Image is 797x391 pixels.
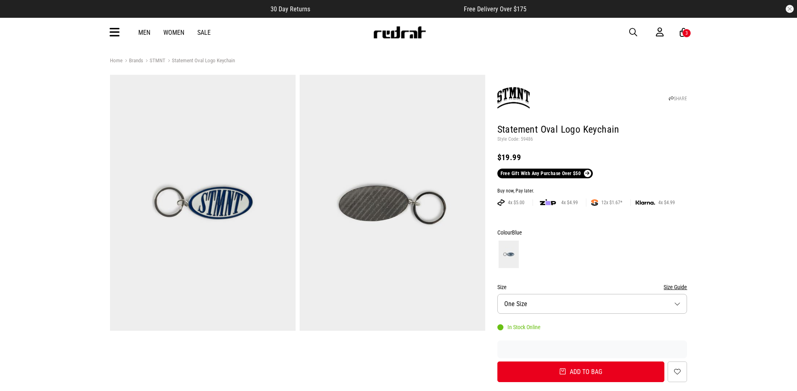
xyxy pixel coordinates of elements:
iframe: Customer reviews powered by Trustpilot [326,5,448,13]
img: Redrat logo [373,26,426,38]
a: Sale [197,29,211,36]
div: In Stock Online [497,324,541,330]
img: zip [540,199,556,207]
a: SHARE [669,96,687,101]
button: One Size [497,294,687,314]
a: STMNT [143,57,165,65]
div: Colour [497,228,687,237]
img: Statement Oval Logo Keychain in Blue [110,75,296,331]
div: Size [497,282,687,292]
img: KLARNA [636,201,655,205]
a: Men [138,29,150,36]
a: Statement Oval Logo Keychain [165,57,235,65]
img: AFTERPAY [497,199,505,206]
img: Statement Oval Logo Keychain in Blue [300,75,485,331]
p: Style Code: 59486 [497,136,687,143]
span: 4x $4.99 [558,199,581,206]
span: 30 Day Returns [271,5,310,13]
span: 4x $4.99 [655,199,678,206]
iframe: Customer reviews powered by Trustpilot [497,345,687,353]
span: 12x $1.67* [598,199,626,206]
h1: Statement Oval Logo Keychain [497,123,687,136]
a: 3 [680,28,687,37]
a: Home [110,57,123,63]
a: Women [163,29,184,36]
div: 3 [685,30,688,36]
a: Brands [123,57,143,65]
img: Blue [499,241,519,268]
span: 4x $5.00 [505,199,528,206]
div: $19.99 [497,152,687,162]
img: SPLITPAY [591,199,598,206]
span: Blue [512,229,522,236]
img: STMNT [497,82,530,114]
a: Free Gift With Any Purchase Over $50 [497,169,593,178]
div: Buy now, Pay later. [497,188,687,194]
button: Add to bag [497,361,665,382]
button: Size Guide [664,282,687,292]
span: One Size [504,300,527,308]
span: Free Delivery Over $175 [464,5,526,13]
